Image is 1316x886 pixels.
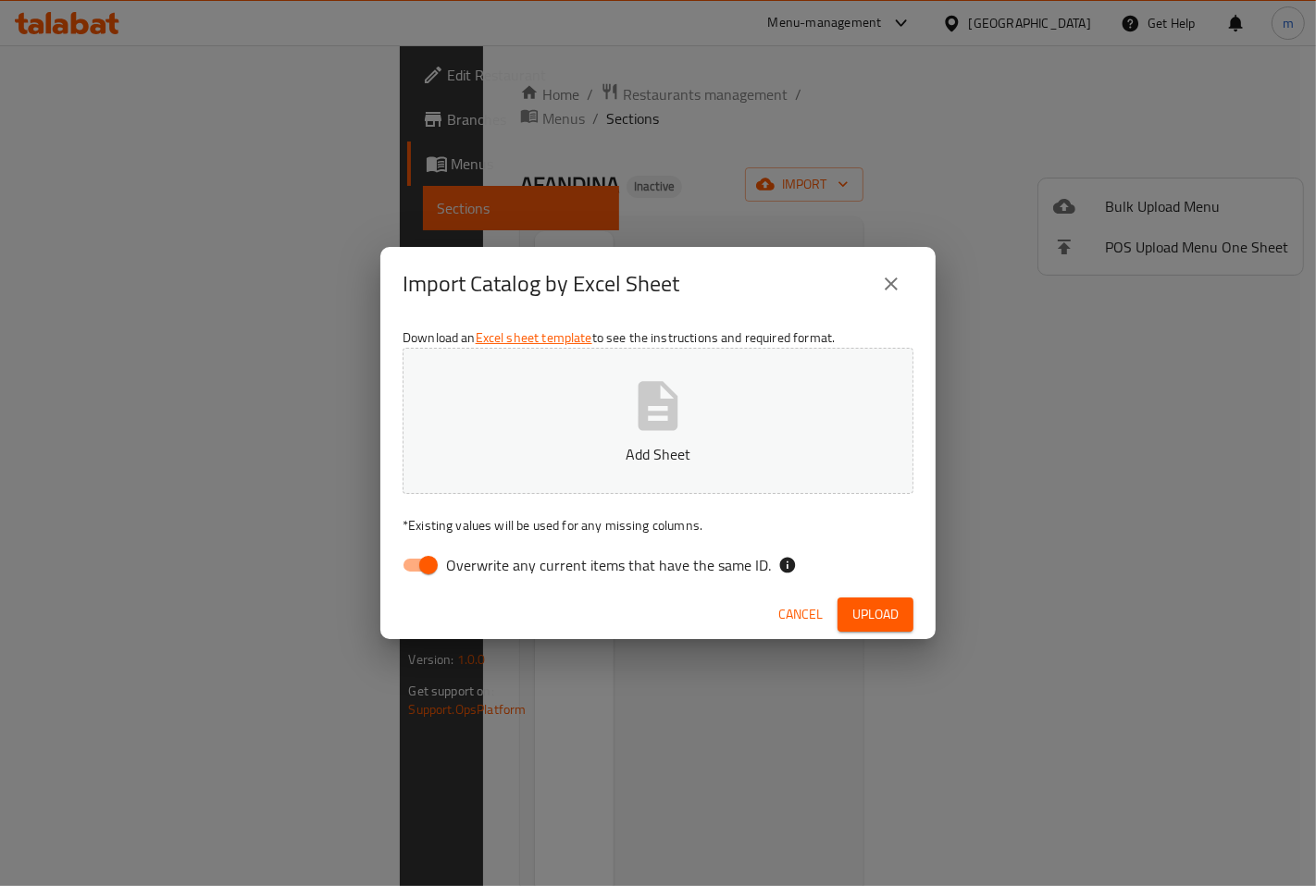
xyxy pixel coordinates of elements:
[403,516,913,535] p: Existing values will be used for any missing columns.
[838,597,913,632] button: Upload
[380,321,936,589] div: Download an to see the instructions and required format.
[431,443,885,465] p: Add Sheet
[403,348,913,494] button: Add Sheet
[852,603,899,626] span: Upload
[476,326,592,350] a: Excel sheet template
[403,269,679,299] h2: Import Catalog by Excel Sheet
[771,597,830,632] button: Cancel
[778,556,797,574] svg: If the overwrite option isn't selected, then the items that match an existing ID will be ignored ...
[869,262,913,306] button: close
[446,554,771,576] span: Overwrite any current items that have the same ID.
[778,603,823,626] span: Cancel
